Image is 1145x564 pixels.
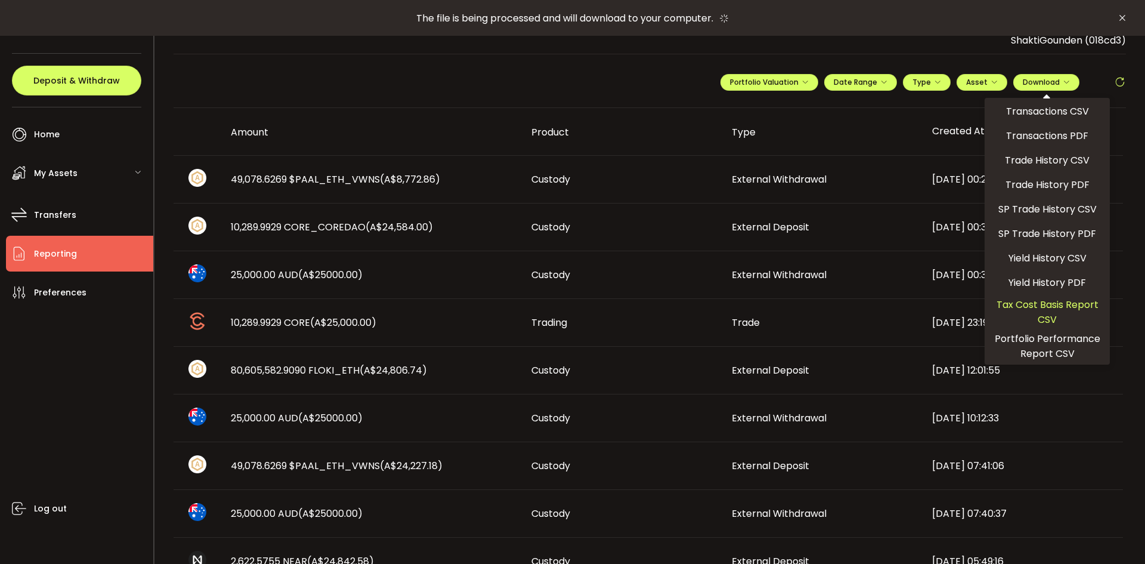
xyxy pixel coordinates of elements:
[989,297,1105,327] span: Tax Cost Basis Report CSV
[188,503,206,521] img: aud_portfolio.svg
[730,77,809,87] span: Portfolio Valuation
[531,411,570,425] span: Custody
[957,74,1007,91] button: Asset
[1013,74,1079,91] button: Download
[732,316,760,329] span: Trade
[34,245,77,263] span: Reporting
[188,312,206,330] img: core_portfolio.png
[298,411,363,425] span: (A$25000.00)
[1005,177,1090,192] span: Trade History PDF
[998,202,1097,217] span: SP Trade History CSV
[188,264,206,282] img: aud_portfolio.svg
[231,363,427,377] span: 80,605,582.9090 FLOKI_ETH
[923,459,1123,473] div: [DATE] 07:41:06
[998,226,1096,241] span: SP Trade History PDF
[732,411,827,425] span: External Withdrawal
[531,172,570,186] span: Custody
[298,268,363,282] span: (A$25000.00)
[231,172,440,186] span: 49,078.6269 $PAAL_ETH_VWNS
[298,507,363,520] span: (A$25000.00)
[34,284,86,301] span: Preferences
[34,207,76,224] span: Transfers
[1011,33,1126,47] span: ShaktiGounden (018cd3)
[732,268,827,282] span: External Withdrawal
[231,459,442,473] span: 49,078.6269 $PAAL_ETH_VWNS
[531,316,567,329] span: Trading
[531,363,570,377] span: Custody
[923,507,1123,520] div: [DATE] 07:40:37
[1006,104,1089,119] span: Transactions CSV
[824,74,897,91] button: Date Range
[522,125,722,139] div: Product
[34,165,78,182] span: My Assets
[380,172,440,186] span: (A$8,772.86)
[34,126,60,143] span: Home
[1008,251,1087,266] span: Yield History CSV
[310,316,376,329] span: (A$25,000.00)
[531,268,570,282] span: Custody
[732,459,809,473] span: External Deposit
[188,169,206,187] img: zuPXiwguUFiBOIQyqLOiXsnnNitlx7q4LCwEbLHADjIpTka+Lip0HH8D0VTrd02z+wEAAAAASUVORK5CYII=
[231,220,433,234] span: 10,289.9929 CORE_COREDAO
[188,408,206,426] img: aud_portfolio.svg
[923,122,1123,142] div: Created At
[1023,77,1070,87] span: Download
[33,76,120,85] span: Deposit & Withdraw
[1085,507,1145,564] iframe: Chat Widget
[732,220,809,234] span: External Deposit
[1008,275,1086,290] span: Yield History PDF
[366,220,433,234] span: (A$24,584.00)
[360,363,427,377] span: (A$24,806.74)
[912,77,941,87] span: Type
[720,74,818,91] button: Portfolio Valuation
[188,360,206,378] img: zuPXiwguUFiBOIQyqLOiXsnnNitlx7q4LCwEbLHADjIpTka+Lip0HH8D0VTrd02z+wEAAAAASUVORK5CYII=
[923,411,1123,425] div: [DATE] 10:12:33
[416,11,713,25] span: The file is being processed and will download to your computer.
[380,459,442,473] span: (A$24,227.18)
[923,268,1123,282] div: [DATE] 00:32:01
[923,363,1123,377] div: [DATE] 12:01:55
[231,316,376,329] span: 10,289.9929 CORE
[231,411,363,425] span: 25,000.00 AUD
[923,172,1123,186] div: [DATE] 00:21:07
[989,331,1105,361] span: Portfolio Performance Report CSV
[188,217,206,235] img: zuPXiwguUFiBOIQyqLOiXsnnNitlx7q4LCwEbLHADjIpTka+Lip0HH8D0VTrd02z+wEAAAAASUVORK5CYII=
[531,507,570,520] span: Custody
[722,125,923,139] div: Type
[834,77,887,87] span: Date Range
[1006,128,1088,143] span: Transactions PDF
[1005,153,1090,168] span: Trade History CSV
[923,316,1123,329] div: [DATE] 23:19:56
[732,507,827,520] span: External Withdrawal
[34,500,67,517] span: Log out
[732,172,827,186] span: External Withdrawal
[903,74,951,91] button: Type
[231,268,363,282] span: 25,000.00 AUD
[531,220,570,234] span: Custody
[966,77,988,87] span: Asset
[221,125,522,139] div: Amount
[923,220,1123,234] div: [DATE] 00:32:42
[188,455,206,473] img: zuPXiwguUFiBOIQyqLOiXsnnNitlx7q4LCwEbLHADjIpTka+Lip0HH8D0VTrd02z+wEAAAAASUVORK5CYII=
[12,66,141,95] button: Deposit & Withdraw
[531,459,570,473] span: Custody
[231,507,363,520] span: 25,000.00 AUD
[732,363,809,377] span: External Deposit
